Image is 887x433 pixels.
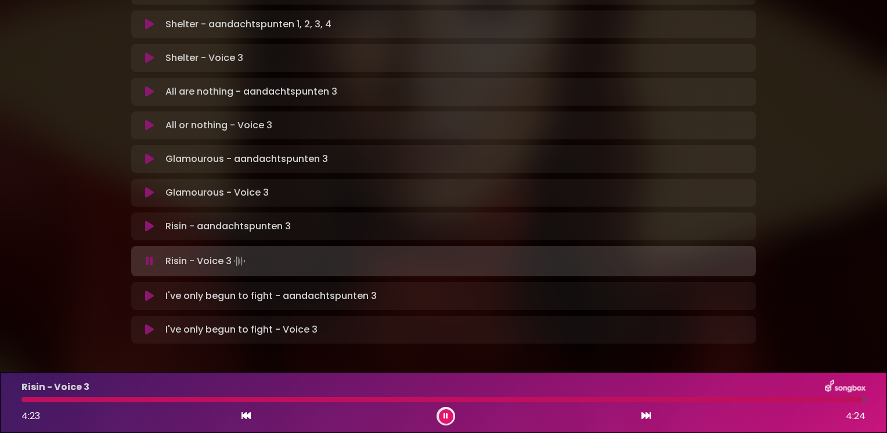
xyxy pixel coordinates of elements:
p: Risin - Voice 3 [165,253,248,269]
img: waveform4.gif [232,253,248,269]
p: Shelter - Voice 3 [165,51,243,65]
p: All or nothing - Voice 3 [165,118,272,132]
p: Risin - Voice 3 [21,380,89,394]
img: songbox-logo-white.png [825,380,866,395]
p: Risin - aandachtspunten 3 [165,219,291,233]
p: I've only begun to fight - aandachtspunten 3 [165,289,377,303]
p: Glamourous - Voice 3 [165,186,269,200]
p: I've only begun to fight - Voice 3 [165,323,318,337]
p: All are nothing - aandachtspunten 3 [165,85,337,99]
p: Glamourous - aandachtspunten 3 [165,152,328,166]
p: Shelter - aandachtspunten 1, 2, 3, 4 [165,17,331,31]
